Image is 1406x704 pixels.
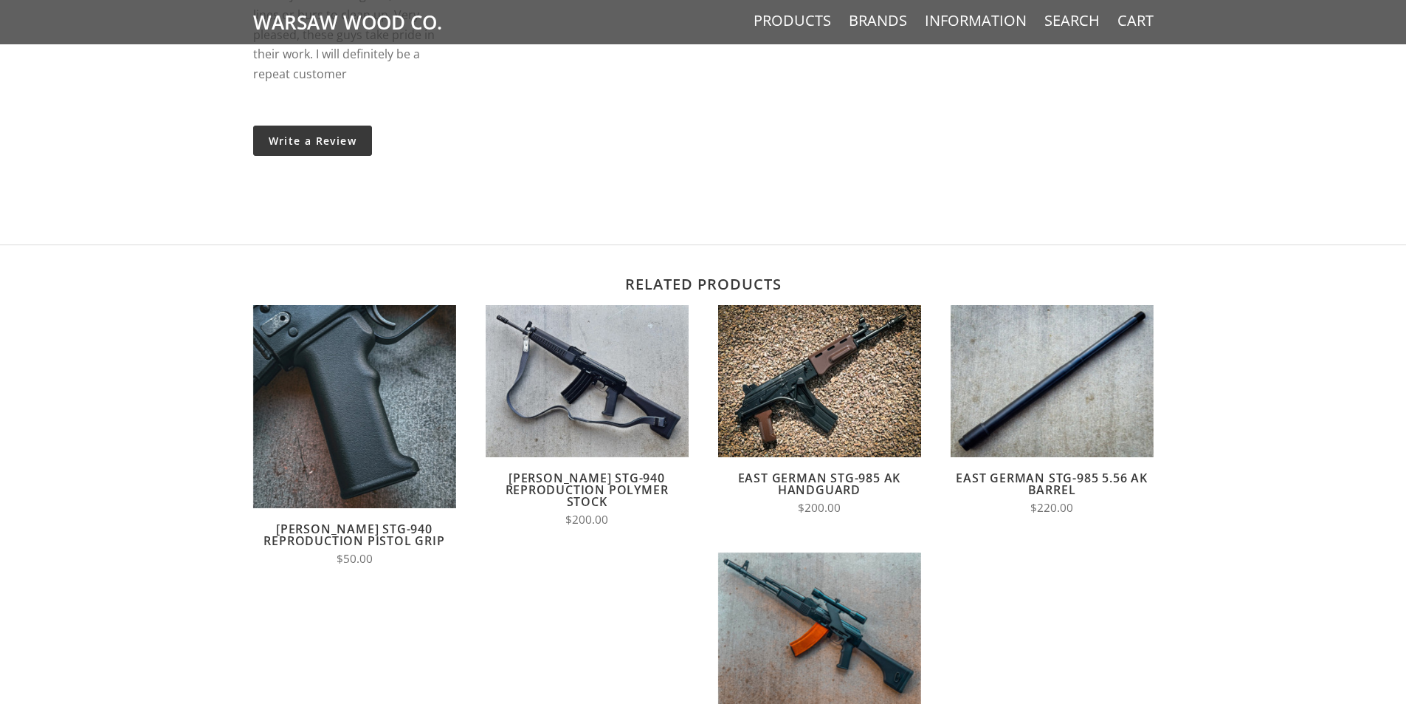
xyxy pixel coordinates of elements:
a: [PERSON_NAME] STG-940 Reproduction Polymer Stock [506,470,669,510]
a: East German STG-985 AK Handguard [738,470,901,498]
a: Cart [1117,11,1154,30]
a: Brands [849,11,907,30]
img: Wieger STG-940 Reproduction Pistol Grip [253,305,456,508]
span: $200.00 [565,512,608,527]
span: $220.00 [1030,500,1073,516]
a: East German STG-985 5.56 AK Barrel [956,470,1148,498]
a: Information [925,11,1027,30]
h2: Related products [253,275,1154,293]
span: $50.00 [337,551,373,567]
img: Wieger STG-940 Reproduction Polymer Stock [486,305,689,457]
span: $200.00 [798,500,841,516]
a: Search [1044,11,1100,30]
a: Products [754,11,831,30]
a: [PERSON_NAME] STG-940 Reproduction Pistol Grip [263,521,444,549]
a: Write a Review [253,126,373,156]
img: East German STG-985 AK Handguard [718,305,921,457]
img: East German STG-985 5.56 AK Barrel [951,305,1154,457]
